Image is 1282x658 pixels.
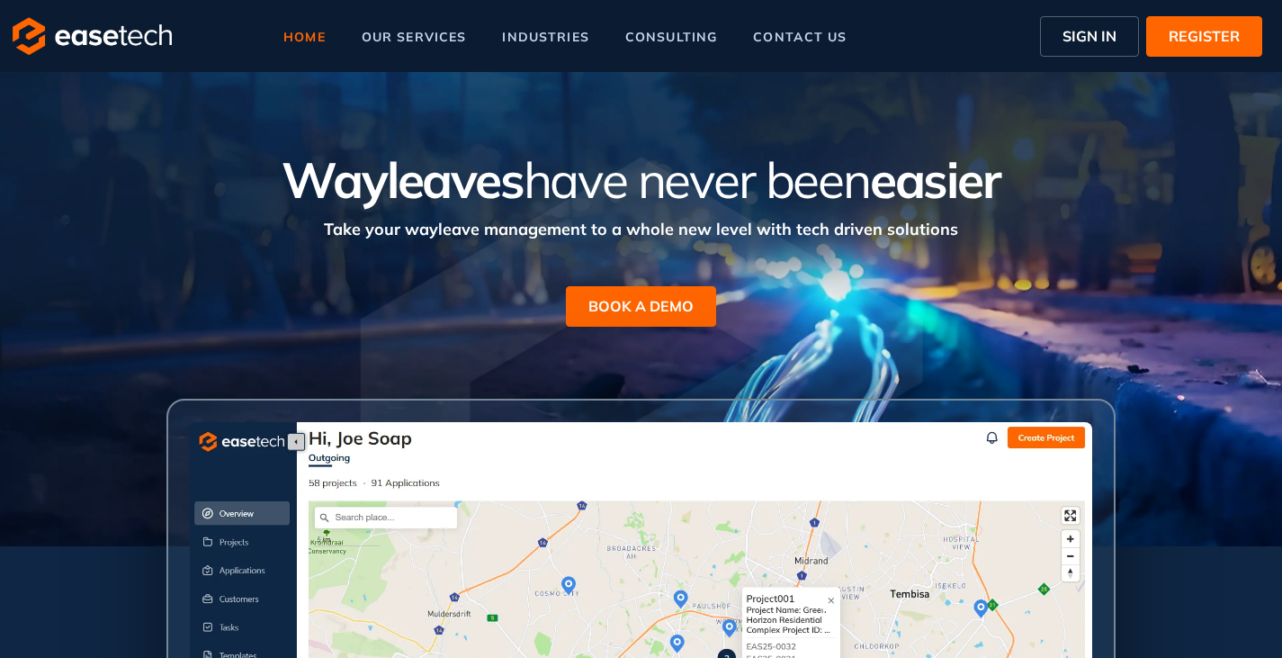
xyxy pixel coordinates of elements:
[1146,16,1262,57] button: REGISTER
[282,149,523,211] span: Wayleaves
[13,17,172,55] img: logo
[1169,25,1240,47] span: REGISTER
[588,295,694,317] span: BOOK A DEMO
[753,31,847,43] span: contact us
[566,286,716,327] button: BOOK A DEMO
[1062,25,1116,47] span: SIGN IN
[362,31,467,43] span: our services
[625,31,717,43] span: consulting
[870,149,1000,211] span: easier
[283,31,326,43] span: home
[502,31,588,43] span: industries
[1040,16,1139,57] button: SIGN IN
[524,149,870,211] span: have never been
[124,208,1159,241] div: Take your wayleave management to a whole new level with tech driven solutions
